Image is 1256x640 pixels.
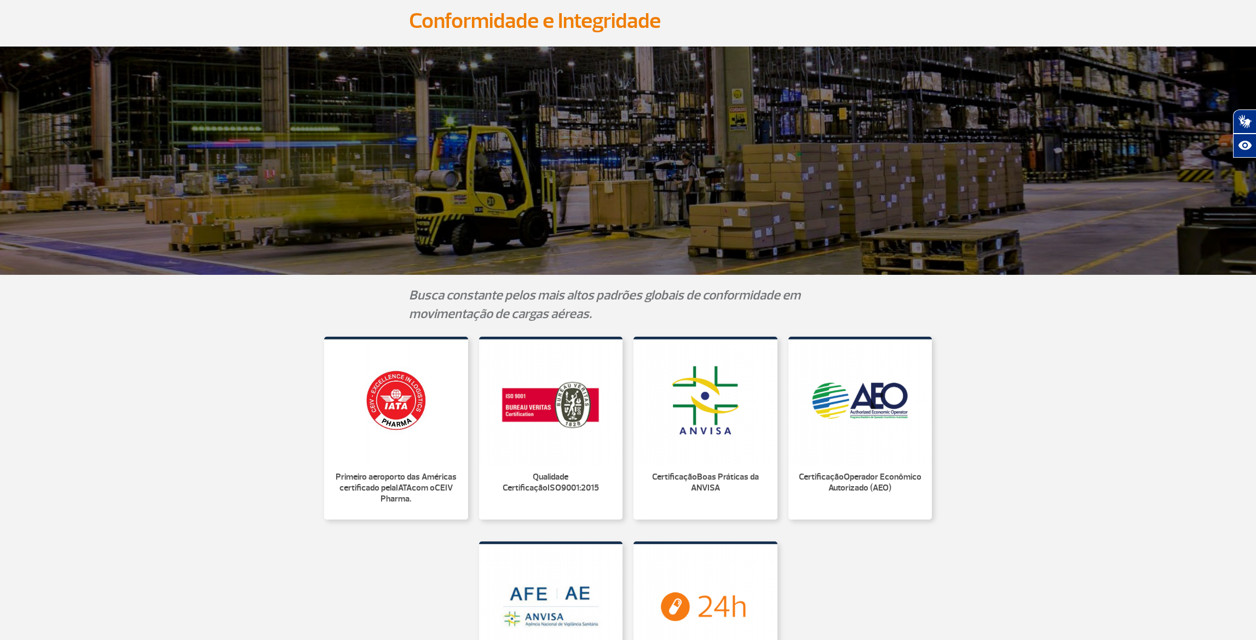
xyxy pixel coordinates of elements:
[788,337,932,464] img: Certificação Operador Econômico Autorizado (AEO)
[381,482,453,504] strong: CEIV Pharma
[396,482,412,493] strong: IATA
[795,471,926,493] p: Certificação
[1233,134,1256,158] button: Abrir recursos assistivos.
[548,482,599,493] strong: ISO9001:2015
[409,286,847,323] p: Busca constante pelos mais altos padrões globais de conformidade em movimentação de cargas aéreas.
[486,471,617,493] p: Qualidade Certificação
[1233,109,1256,158] div: Plugin de acessibilidade da Hand Talk.
[691,471,759,493] strong: Boas Práticas da ANVISA
[409,11,847,30] h1: Conformidade e Integridade
[324,337,468,464] img: Primeiro aeroporto das Américas certificado pela IATA com o CEIV Pharma.
[633,337,777,464] img: Certificação Boas Práticas da ANVISA
[479,337,623,464] img: Qualidade Certificação ISO9001:2015
[1233,109,1256,134] button: Abrir tradutor de língua de sinais.
[828,471,921,493] strong: Operador Econômico Autorizado (AEO)
[331,471,462,504] p: Primeiro aeroporto das Américas certificado pela com o .
[640,471,771,504] p: Certificação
